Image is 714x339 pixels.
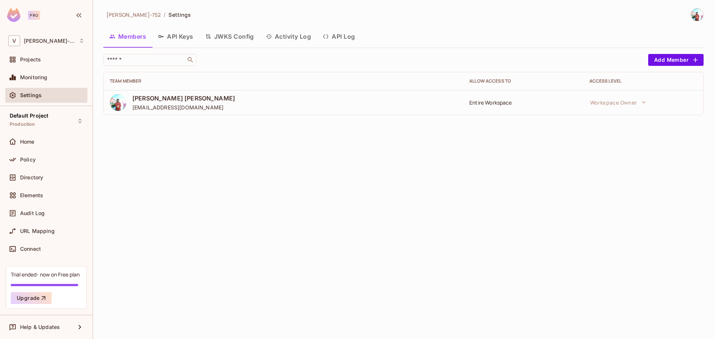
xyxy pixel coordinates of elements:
button: Upgrade [11,292,52,304]
span: Projects [20,57,41,63]
button: API Log [317,27,361,46]
span: Connect [20,246,41,252]
li: / [164,11,165,18]
button: Members [103,27,152,46]
button: Add Member [648,54,704,66]
span: Audit Log [20,210,45,216]
div: Trial ended- now on Free plan [11,271,80,278]
button: JWKS Config [199,27,260,46]
div: Team Member [110,78,457,84]
span: [EMAIL_ADDRESS][DOMAIN_NAME] [132,104,235,111]
span: Settings [168,11,191,18]
span: Default Project [10,113,48,119]
div: Access Level [589,78,697,84]
span: Policy [20,157,36,163]
span: Elements [20,192,43,198]
button: Workspace Owner [586,95,650,110]
span: Monitoring [20,74,48,80]
img: SReyMgAAAABJRU5ErkJggg== [7,8,20,22]
span: [PERSON_NAME]-752 [106,11,161,18]
img: venkata kalyan siripalli [691,9,703,21]
span: Settings [20,92,42,98]
span: Directory [20,175,43,180]
span: URL Mapping [20,228,55,234]
span: Workspace: venkata-752 [24,38,75,44]
span: Home [20,139,35,145]
div: Entire Workspace [469,99,577,106]
button: API Keys [152,27,199,46]
span: Help & Updates [20,324,60,330]
div: Pro [28,11,40,20]
img: ACg8ocIoU4EDDyFbsI-mRHgXrvVq-qKwjNDG-1PXSi9zqxM2-vdmDJ-z=s96-c [110,94,126,111]
span: V [8,35,20,46]
div: Allow Access to [469,78,577,84]
button: Activity Log [260,27,317,46]
span: Production [10,121,35,127]
span: [PERSON_NAME] [PERSON_NAME] [132,94,235,102]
